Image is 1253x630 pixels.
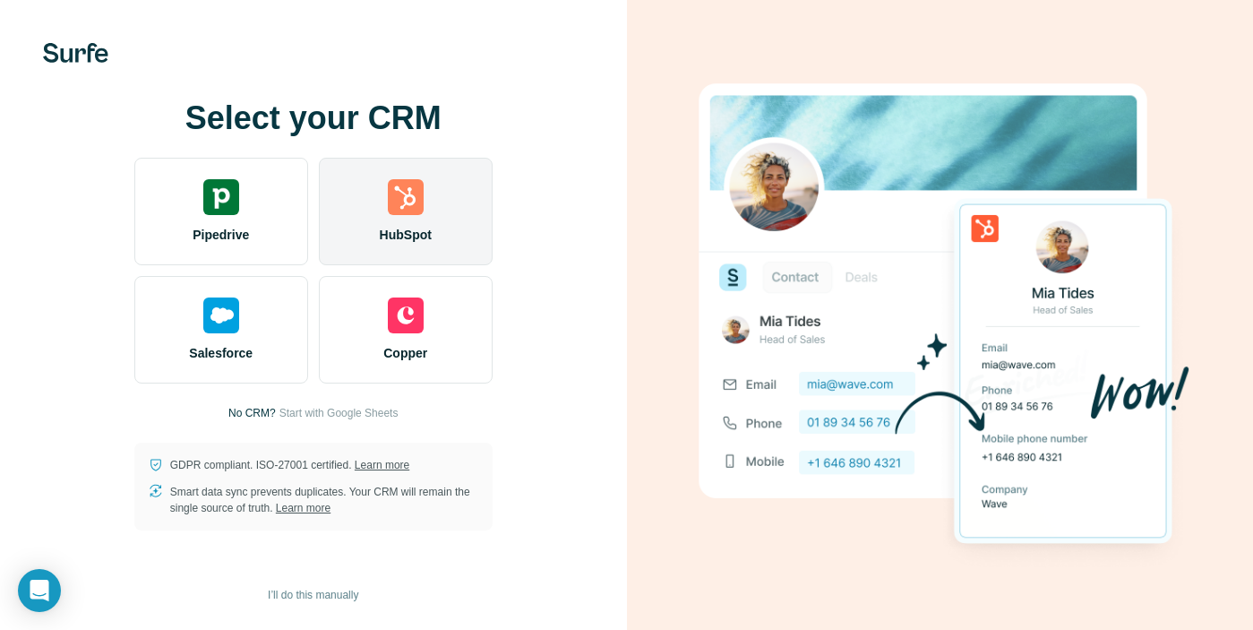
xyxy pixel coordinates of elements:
button: Start with Google Sheets [279,405,399,421]
p: No CRM? [228,405,276,421]
img: HUBSPOT image [689,56,1190,575]
img: Surfe's logo [43,43,108,63]
button: I’ll do this manually [255,582,371,608]
p: Smart data sync prevents duplicates. Your CRM will remain the single source of truth. [170,484,478,516]
img: hubspot's logo [388,179,424,215]
span: Pipedrive [193,226,249,244]
p: GDPR compliant. ISO-27001 certified. [170,457,409,473]
h1: Select your CRM [134,100,493,136]
img: pipedrive's logo [203,179,239,215]
span: I’ll do this manually [268,587,358,603]
span: Salesforce [189,344,253,362]
span: Copper [383,344,427,362]
img: salesforce's logo [203,298,239,333]
a: Learn more [276,502,330,514]
div: Open Intercom Messenger [18,569,61,612]
span: HubSpot [380,226,432,244]
a: Learn more [355,459,409,471]
img: copper's logo [388,298,424,333]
